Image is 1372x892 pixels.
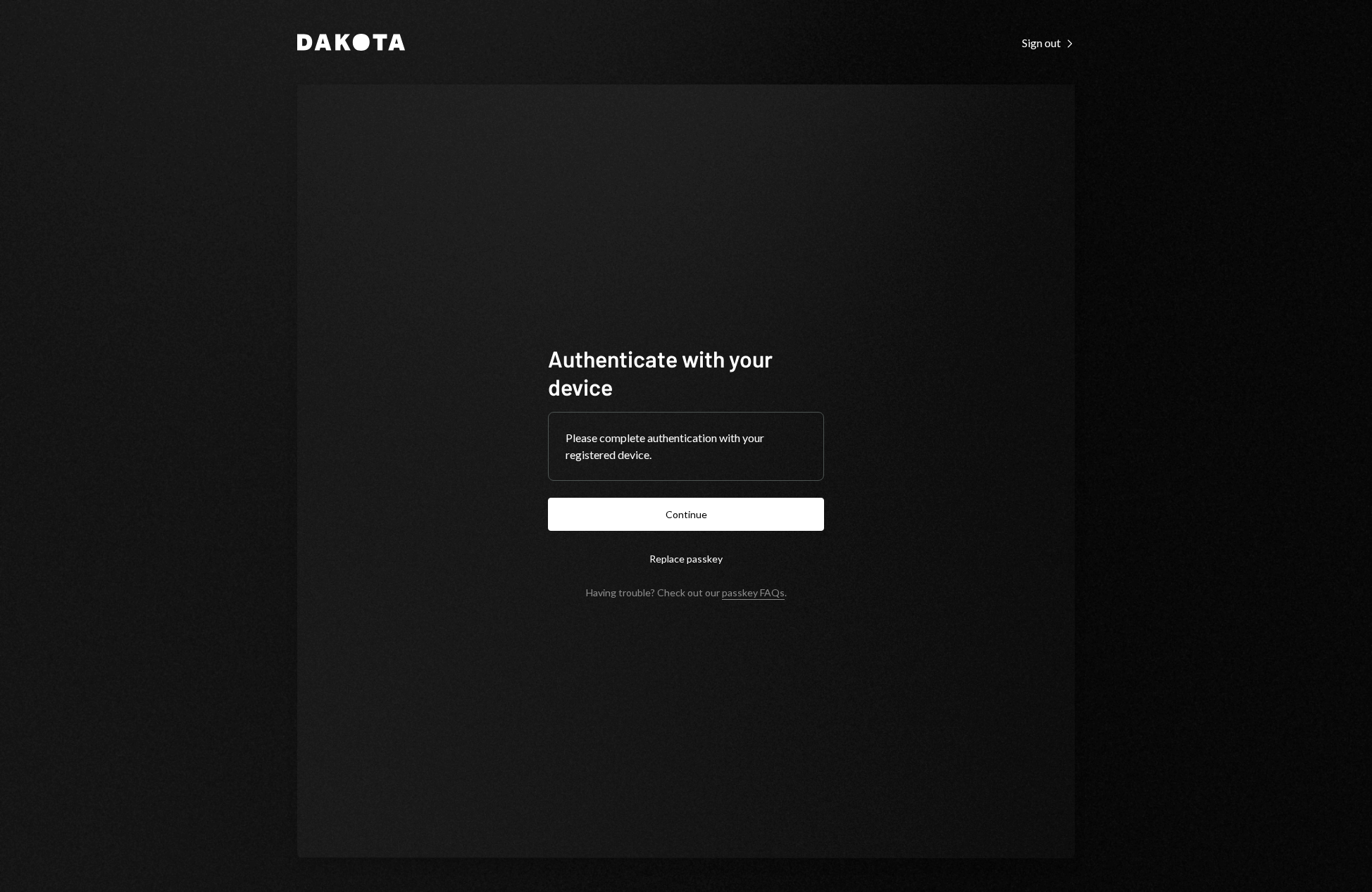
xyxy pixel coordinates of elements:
[722,586,785,600] a: passkey FAQs
[586,586,787,598] div: Having trouble? Check out our .
[1022,36,1075,50] div: Sign out
[1022,34,1075,50] a: Sign out
[548,498,824,531] button: Continue
[566,429,806,463] div: Please complete authentication with your registered device.
[548,344,824,401] h1: Authenticate with your device
[548,542,824,575] button: Replace passkey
